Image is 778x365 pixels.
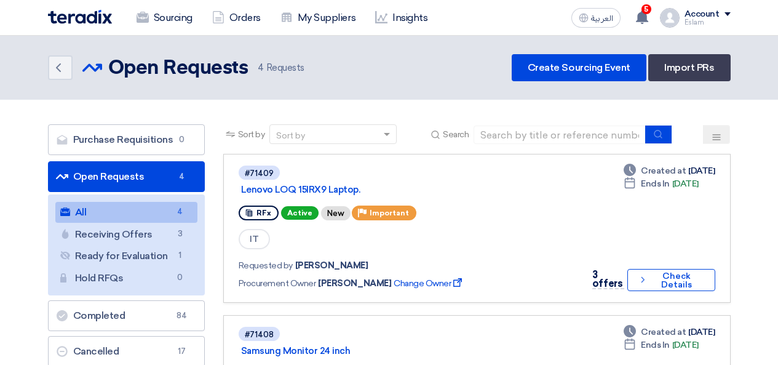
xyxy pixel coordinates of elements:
a: Completed84 [48,300,205,331]
span: العربية [591,14,613,23]
a: Ready for Evaluation [55,246,197,267]
a: Import PRs [648,54,730,81]
a: Purchase Requisitions0 [48,124,205,155]
a: Open Requests4 [48,161,205,192]
span: Search [443,128,469,141]
span: Sort by [238,128,265,141]
div: New [321,206,351,220]
button: Check Details [627,269,715,291]
span: [PERSON_NAME] [318,277,391,290]
span: [PERSON_NAME] [295,259,368,272]
span: 4 [175,170,189,183]
span: Created at [641,326,686,339]
a: Receiving Offers [55,224,197,245]
div: [DATE] [624,339,699,351]
img: Teradix logo [48,10,112,24]
span: Created at [641,164,686,177]
span: Change Owner [394,277,464,290]
span: 4 [258,62,264,73]
div: Account [685,9,720,20]
span: Important [370,209,409,217]
div: #71409 [245,169,274,177]
span: Requested by [239,259,293,272]
span: 3 offers [592,269,622,289]
button: العربية [571,8,621,28]
span: 4 [173,206,188,219]
span: 84 [175,310,189,322]
span: Requests [258,61,304,75]
span: IT [239,229,270,249]
span: 1 [173,249,188,262]
a: My Suppliers [271,4,365,31]
span: RFx [256,209,271,217]
span: 0 [173,271,188,284]
a: Samsung Monitor 24 inch [241,345,549,356]
a: Lenovo LOQ 15IRX9 Laptop. [241,184,549,195]
div: #71408 [245,331,274,339]
a: Hold RFQs [55,268,197,289]
div: Eslam [685,19,731,26]
span: 3 [173,228,188,241]
a: Create Sourcing Event [512,54,646,81]
a: Sourcing [127,4,202,31]
div: [DATE] [624,326,715,339]
a: All [55,202,197,223]
div: [DATE] [624,164,715,177]
img: profile_test.png [660,8,680,28]
h2: Open Requests [108,56,248,81]
div: [DATE] [624,177,699,190]
span: Ends In [641,177,670,190]
span: Procurement Owner [239,277,316,290]
span: 17 [175,345,189,358]
span: 5 [641,4,651,14]
a: Orders [202,4,271,31]
span: Ends In [641,339,670,351]
input: Search by title or reference number [474,126,646,144]
span: Active [281,206,319,220]
a: Insights [365,4,437,31]
div: Sort by [276,129,305,142]
span: 0 [175,134,189,146]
